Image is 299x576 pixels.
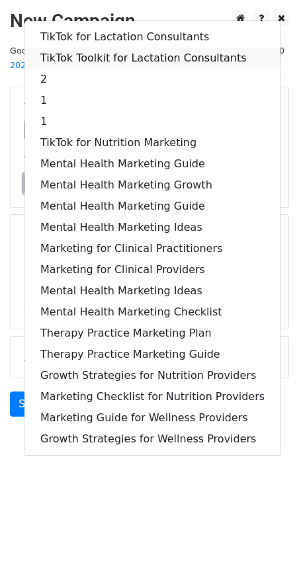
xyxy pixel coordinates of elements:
a: Mental Health Marketing Guide [24,196,280,217]
a: Send [10,391,54,417]
a: Marketing Checklist for Nutrition Providers [24,386,280,407]
a: Mental Health Marketing Ideas [24,280,280,302]
a: 2 [24,69,280,90]
a: TikTok for Lactation Consultants [24,26,280,48]
a: TikTok for Nutrition Marketing [24,132,280,153]
a: Therapy Practice Marketing Guide [24,344,280,365]
iframe: Chat Widget [233,513,299,576]
a: Mental Health Marketing Growth [24,175,280,196]
h2: New Campaign [10,10,289,32]
a: 1 [24,90,280,111]
a: Mental Health Marketing Guide [24,153,280,175]
a: Marketing for Clinical Practitioners [24,238,280,259]
a: TikTok Toolkit for Lactation Consultants [24,48,280,69]
a: Mental Health Marketing Checklist [24,302,280,323]
a: Therapy Practice Marketing Plan [24,323,280,344]
a: Growth Strategies for Nutrition Providers [24,365,280,386]
a: 1 [24,111,280,132]
a: Growth Strategies for Wellness Providers [24,429,280,450]
a: Marketing for Clinical Providers [24,259,280,280]
a: Marketing Guide for Wellness Providers [24,407,280,429]
a: Mental Health Marketing Ideas [24,217,280,238]
small: Google Sheet: [10,46,180,71]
